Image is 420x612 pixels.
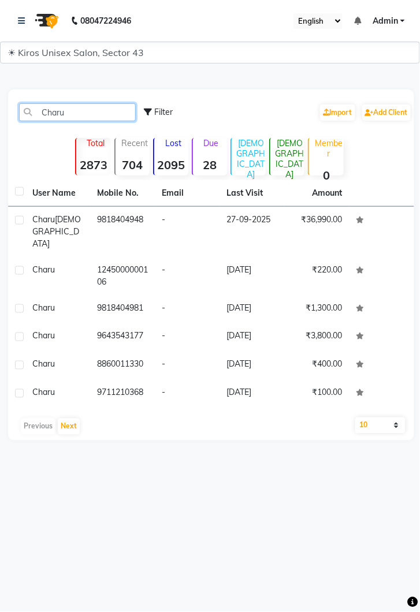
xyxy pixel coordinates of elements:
td: 9643543177 [90,323,155,352]
button: Next [58,419,80,435]
strong: 704 [116,158,150,172]
span: Charu [32,214,55,225]
p: Total [81,138,110,148]
td: ₹220.00 [285,257,350,295]
td: - [155,323,220,352]
span: Filter [155,107,173,117]
p: Recent [120,138,150,148]
th: Email [155,180,220,207]
td: - [155,257,220,295]
strong: 2095 [154,158,188,172]
b: 08047224946 [80,5,131,37]
td: - [155,380,220,408]
p: Member [314,138,343,159]
strong: 28 [193,158,227,172]
td: 27-09-2025 [220,207,284,257]
td: 9711210368 [90,380,155,408]
img: logo [29,5,62,37]
th: Last Visit [220,180,284,207]
span: Charu [32,264,55,275]
p: Due [195,138,227,148]
span: [DEMOGRAPHIC_DATA] [32,214,81,249]
td: ₹1,300.00 [285,295,350,323]
p: Lost [159,138,188,148]
span: Charu [32,331,55,341]
strong: 2873 [76,158,110,172]
td: - [155,352,220,380]
td: 9818404948 [90,207,155,257]
td: - [155,207,220,257]
td: ₹36,990.00 [285,207,350,257]
td: ₹3,800.00 [285,323,350,352]
td: 8860011330 [90,352,155,380]
td: 9818404981 [90,295,155,323]
td: 1245000000106 [90,257,155,295]
th: User Name [25,180,90,207]
span: Charu [32,359,55,370]
p: [DEMOGRAPHIC_DATA] [236,138,266,180]
td: [DATE] [220,257,284,295]
th: Mobile No. [90,180,155,207]
strong: 0 [309,168,343,182]
td: ₹400.00 [285,352,350,380]
td: ₹100.00 [285,380,350,408]
span: Charu [32,303,55,313]
a: Add Client [362,105,411,121]
th: Amount [306,180,350,206]
td: [DATE] [220,352,284,380]
input: Search by Name/Mobile/Email/Code [19,103,136,121]
span: Admin [373,15,398,27]
td: [DATE] [220,380,284,408]
td: [DATE] [220,295,284,323]
td: [DATE] [220,323,284,352]
span: Charu [32,387,55,398]
td: - [155,295,220,323]
p: [DEMOGRAPHIC_DATA] [275,138,304,180]
a: Import [320,105,355,121]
